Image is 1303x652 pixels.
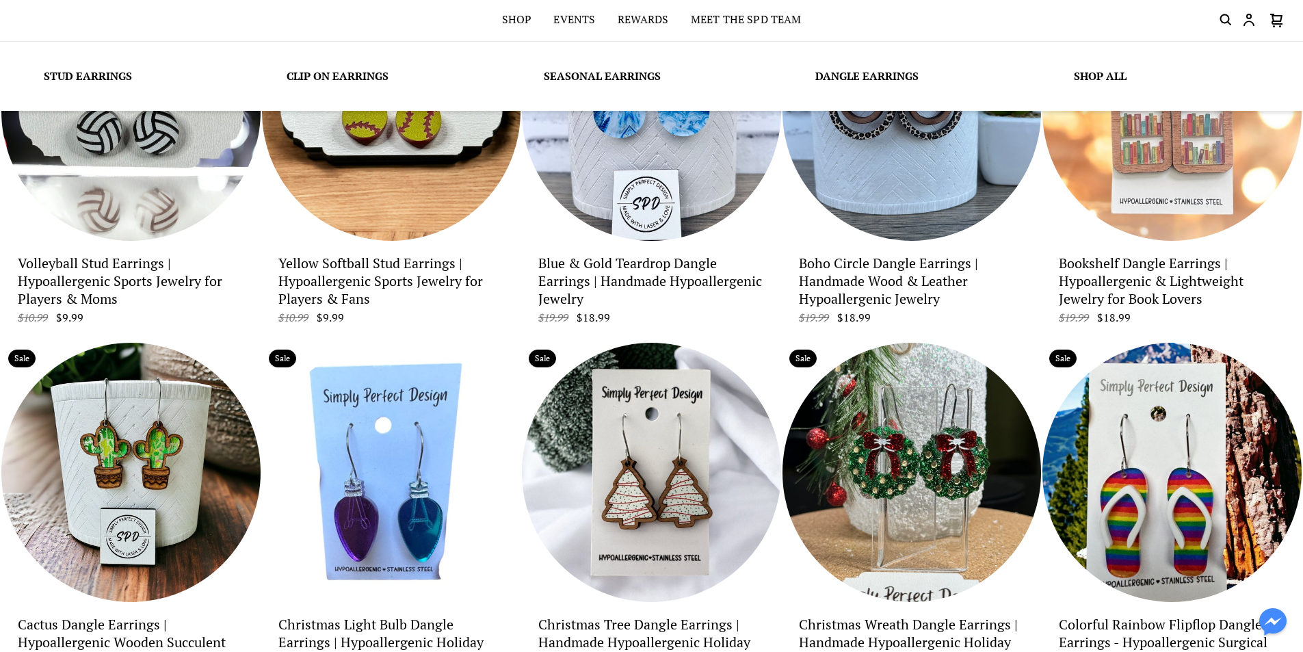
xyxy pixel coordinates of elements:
[782,343,1042,602] a: Christmas Wreath Dangle Earrings | Handmade Hypoallergenic Holiday Jewelry
[262,343,521,602] a: Christmas Light Bulb Dangle Earrings | Hypoallergenic Holiday Jewelry
[577,310,610,325] span: $18.99
[538,310,574,325] span: $19.99
[287,68,389,83] a: Clip On Earrings
[278,252,505,325] a: Yellow Softball Stud Earrings | Hypoallergenic Sports Jewelry for Players & Fans $10.99 $9.99
[18,255,244,308] p: Volleyball Stud Earrings | Hypoallergenic Sports Jewelry for Players & Moms
[799,255,1025,308] p: Boho Circle Dangle Earrings | Handmade Wood & Leather Hypoallergenic Jewelry
[799,252,1025,325] a: Boho Circle Dangle Earrings | Handmade Wood & Leather Hypoallergenic Jewelry $19.99 $18.99
[799,310,834,325] span: $19.99
[1059,252,1285,325] a: Bookshelf Dangle Earrings | Hypoallergenic & Lightweight Jewelry for Book Lovers $19.99 $18.99
[837,310,871,325] span: $18.99
[544,68,661,83] a: Seasonal Earrings
[18,252,244,325] a: Volleyball Stud Earrings | Hypoallergenic Sports Jewelry for Players & Moms $10.99 $9.99
[317,310,344,325] span: $9.99
[1241,12,1257,29] button: Customer account
[56,310,83,325] span: $9.99
[1218,12,1234,29] button: Search
[502,11,532,30] a: Shop
[278,310,314,325] span: $10.99
[1059,310,1094,325] span: $19.99
[1074,68,1127,83] a: Shop All
[1042,343,1302,602] a: Colorful Rainbow Flipflop Dangle Earrings - Hypoallergenic Surgical Stainless Steel
[278,255,505,308] p: Yellow Softball Stud Earrings | Hypoallergenic Sports Jewelry for Players & Fans
[815,68,919,83] a: Dangle Earrings
[618,11,669,30] a: Rewards
[1059,255,1285,308] p: Bookshelf Dangle Earrings | Hypoallergenic & Lightweight Jewelry for Book Lovers
[1265,12,1289,29] button: Cart icon
[18,310,53,325] span: $10.99
[1,343,261,602] a: Cactus Dangle Earrings | Hypoallergenic Wooden Succulent Jewelry
[1097,310,1131,325] span: $18.99
[44,68,132,83] a: Stud Earrings
[538,252,765,325] a: Blue & Gold Teardrop Dangle Earrings | Handmade Hypoallergenic Jewelry $19.99 $18.99
[553,11,595,30] a: Events
[691,11,802,30] a: Meet the SPD Team
[522,343,781,602] a: Christmas Tree Dangle Earrings | Handmade Hypoallergenic Holiday Jewelry
[538,255,765,308] p: Blue & Gold Teardrop Dangle Earrings | Handmade Hypoallergenic Jewelry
